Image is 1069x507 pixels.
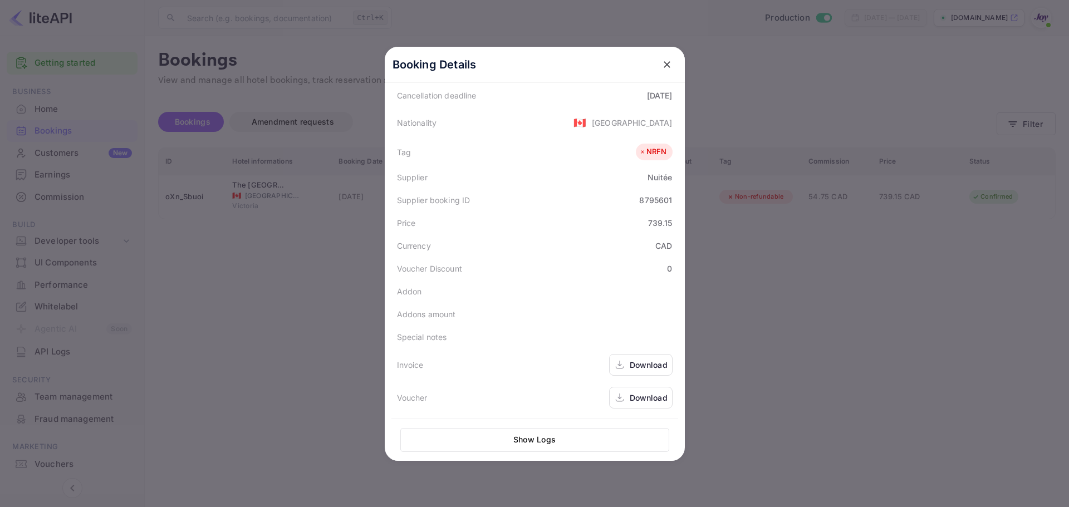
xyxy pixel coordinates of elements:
[397,117,437,129] div: Nationality
[573,112,586,132] span: United States
[397,286,422,297] div: Addon
[397,194,470,206] div: Supplier booking ID
[393,56,477,73] p: Booking Details
[397,392,428,403] div: Voucher
[397,217,416,229] div: Price
[648,171,673,183] div: Nuitée
[667,263,672,274] div: 0
[639,194,672,206] div: 8795601
[397,359,424,371] div: Invoice
[397,263,462,274] div: Voucher Discount
[397,146,411,158] div: Tag
[639,146,667,157] div: NRFN
[397,308,456,320] div: Addons amount
[630,392,668,403] div: Download
[657,55,677,75] button: close
[648,217,673,229] div: 739.15
[397,171,428,183] div: Supplier
[397,240,431,252] div: Currency
[655,240,672,252] div: CAD
[630,359,668,371] div: Download
[397,331,447,343] div: Special notes
[647,90,673,101] div: [DATE]
[400,428,669,452] button: Show Logs
[592,117,673,129] div: [GEOGRAPHIC_DATA]
[397,90,477,101] div: Cancellation deadline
